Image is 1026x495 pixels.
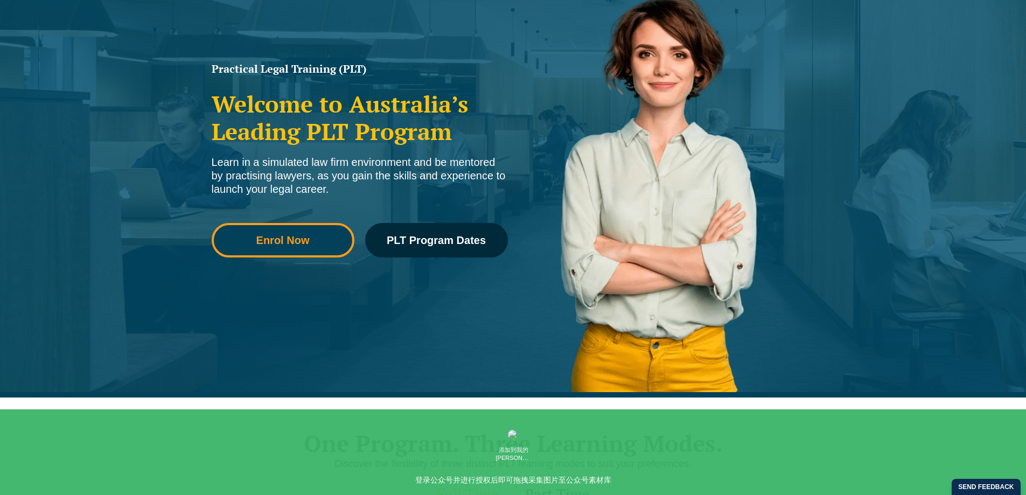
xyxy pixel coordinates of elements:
[387,235,486,246] span: PLT Program Dates
[365,223,508,257] a: PLT Program Dates
[212,64,508,74] h1: Practical Legal Training (PLT)
[212,90,508,145] h2: Welcome to Australia’s Leading PLT Program
[212,156,508,196] div: Learn in a simulated law firm environment and be mentored by practising lawyers, as you gain the ...
[212,223,354,257] a: Enrol Now
[256,235,310,246] span: Enrol Now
